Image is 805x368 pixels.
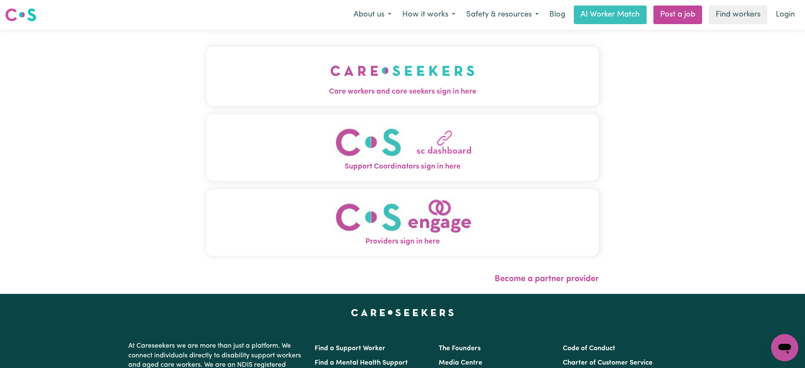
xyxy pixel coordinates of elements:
button: How it works [397,6,461,24]
a: Code of Conduct [563,345,615,352]
a: Become a partner provider [495,275,599,283]
button: Providers sign in here [206,189,599,256]
button: Support Coordinators sign in here [206,114,599,181]
a: AI Worker Match [574,6,647,24]
a: Media Centre [439,360,482,366]
a: The Founders [439,345,481,352]
span: Support Coordinators sign in here [206,161,599,172]
span: Care workers and care seekers sign in here [206,86,599,97]
button: Safety & resources [461,6,544,24]
a: Careseekers home page [351,309,454,316]
button: About us [348,6,397,24]
a: Blog [544,6,570,24]
a: Login [771,6,800,24]
button: Care workers and care seekers sign in here [206,47,599,106]
a: Charter of Customer Service [563,360,653,366]
a: Find a Support Worker [315,345,385,352]
a: Post a job [653,6,702,24]
iframe: Button to launch messaging window [771,334,798,361]
a: Find workers [709,6,767,24]
a: Careseekers logo [5,5,36,25]
img: Careseekers logo [5,7,36,22]
span: Providers sign in here [206,236,599,247]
